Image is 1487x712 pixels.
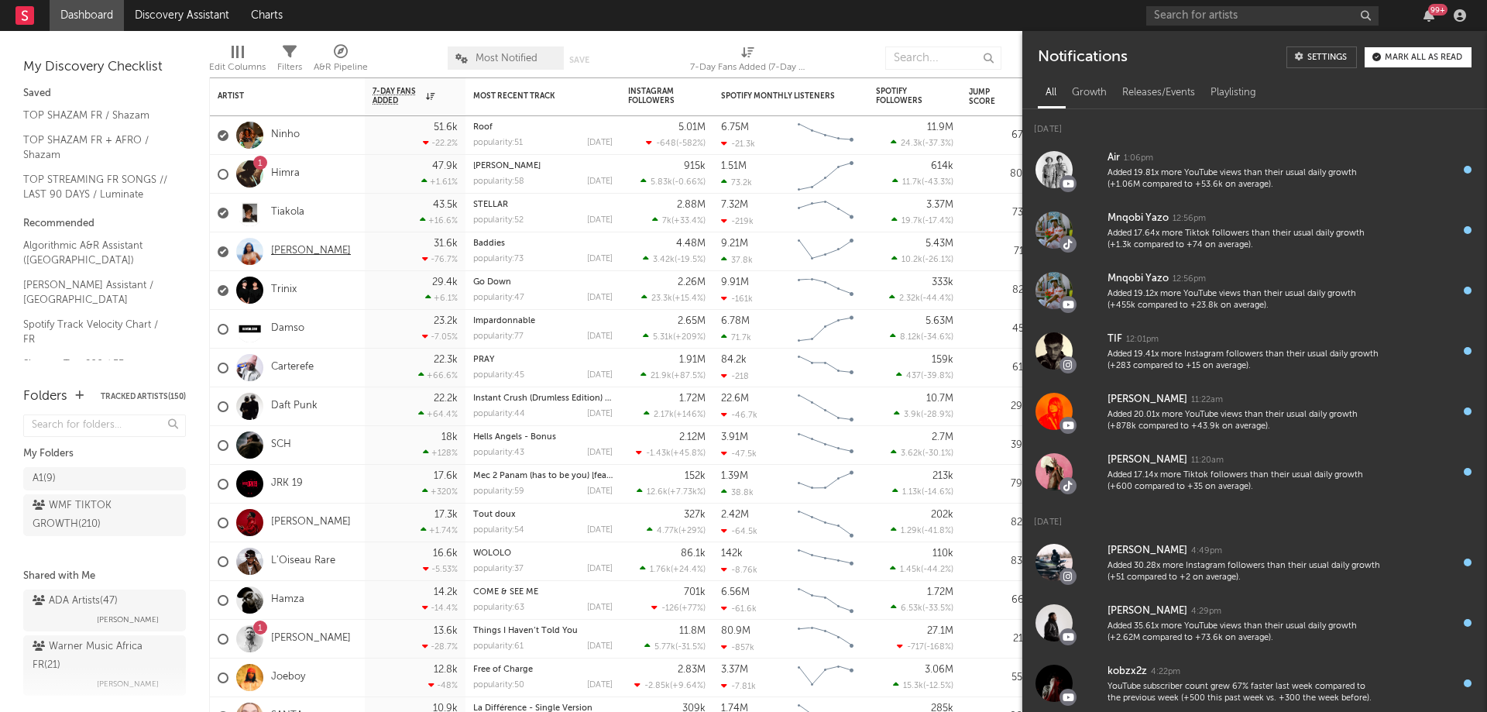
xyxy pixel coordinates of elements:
[1365,47,1472,67] button: Mark all as read
[675,333,703,342] span: +209 %
[902,488,922,497] span: 1.13k
[434,122,458,132] div: 51.6k
[656,139,676,148] span: -648
[791,271,860,310] svg: Chart title
[925,256,951,264] span: -26.1 %
[1191,606,1221,617] div: 4:29pm
[473,294,524,302] div: popularity: 47
[644,409,706,419] div: ( )
[926,316,953,326] div: 5.63M
[889,293,953,303] div: ( )
[23,316,170,348] a: Spotify Track Velocity Chart / FR
[420,215,458,225] div: +16.6 %
[899,294,920,303] span: 2.32k
[969,436,1031,455] div: 39.4
[890,332,953,342] div: ( )
[587,410,613,418] div: [DATE]
[473,332,524,341] div: popularity: 77
[423,138,458,148] div: -22.2 %
[931,161,953,171] div: 614k
[422,332,458,342] div: -7.05 %
[434,355,458,365] div: 22.3k
[721,177,752,187] div: 73.2k
[969,320,1031,339] div: 45.1
[721,471,748,481] div: 1.39M
[473,666,533,674] a: Free of Charge
[721,277,749,287] div: 9.91M
[969,242,1031,261] div: 71.1
[791,116,860,155] svg: Chart title
[926,394,953,404] div: 10.7M
[891,448,953,458] div: ( )
[1022,200,1487,260] a: Mnqobi Yazo12:56pmAdded 17.64x more Tiktok followers than their usual daily growth (+1.3k compare...
[23,445,186,463] div: My Folders
[721,294,753,304] div: -161k
[1022,381,1487,442] a: [PERSON_NAME]11:22amAdded 20.01x more YouTube views than their usual daily growth (+878k compared...
[931,510,953,520] div: 202k
[473,356,494,364] a: PRAY
[97,611,159,629] span: [PERSON_NAME]
[209,58,266,77] div: Edit Columns
[271,167,300,181] a: Himra
[1173,213,1206,225] div: 12:56pm
[685,471,706,481] div: 152k
[587,294,613,302] div: [DATE]
[643,332,706,342] div: ( )
[473,239,613,248] div: Baddies
[1038,80,1064,106] div: All
[640,370,706,380] div: ( )
[652,215,706,225] div: ( )
[97,675,159,693] span: [PERSON_NAME]
[901,217,922,225] span: 19.7k
[33,497,142,534] div: WMF TIKTOK GROWTH ( 210 )
[473,162,541,170] a: [PERSON_NAME]
[23,132,170,163] a: TOP SHAZAM FR + AFRO / Shazam
[1038,46,1127,68] div: Notifications
[791,155,860,194] svg: Chart title
[791,194,860,232] svg: Chart title
[678,139,703,148] span: -582 %
[923,372,951,380] span: -39.8 %
[271,516,351,529] a: [PERSON_NAME]
[640,177,706,187] div: ( )
[422,487,458,497] div: +320 %
[473,317,535,325] a: Impardonnable
[647,488,668,497] span: 12.6k
[277,58,302,77] div: Filters
[271,206,304,219] a: Tiakola
[1022,321,1487,381] a: TIF12:01pmAdded 19.41x more Instagram followers than their usual daily growth (+283 compared to +...
[791,232,860,271] svg: Chart title
[675,178,703,187] span: -0.66 %
[434,394,458,404] div: 22.2k
[791,349,860,387] svg: Chart title
[721,355,747,365] div: 84.2k
[892,487,953,497] div: ( )
[925,217,951,225] span: -17.4 %
[901,449,922,458] span: 3.62k
[628,87,682,105] div: Instagram Followers
[23,467,186,490] a: A1(9)
[1022,593,1487,653] a: [PERSON_NAME]4:29pmAdded 35.61x more YouTube views than their usual daily growth (+2.62M compared...
[721,316,750,326] div: 6.78M
[926,200,953,210] div: 3.37M
[651,294,672,303] span: 23.3k
[646,449,671,458] span: -1.43k
[1108,349,1380,373] div: Added 19.41x more Instagram followers than their usual daily growth (+283 compared to +15 on aver...
[925,139,951,148] span: -37.3 %
[1286,46,1357,68] a: Settings
[1022,532,1487,593] a: [PERSON_NAME]4:49pmAdded 30.28x more Instagram followers than their usual daily growth (+51 compa...
[925,449,951,458] span: -30.1 %
[969,126,1031,145] div: 67.7
[969,359,1031,377] div: 61.2
[473,317,613,325] div: Impardonnable
[676,239,706,249] div: 4.48M
[473,627,578,635] a: Things I Haven’t Told You
[641,293,706,303] div: ( )
[969,475,1031,494] div: 79.8
[473,511,613,519] div: Tout doux
[1146,6,1379,26] input: Search for artists
[932,277,953,287] div: 333k
[473,472,613,480] div: Mec 2 Panam (has to be you) [feat. Thiago Sub]
[1108,621,1380,645] div: Added 35.61x more YouTube views than their usual daily growth (+2.62M compared to +73.6k on avera...
[473,278,511,287] a: Go Down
